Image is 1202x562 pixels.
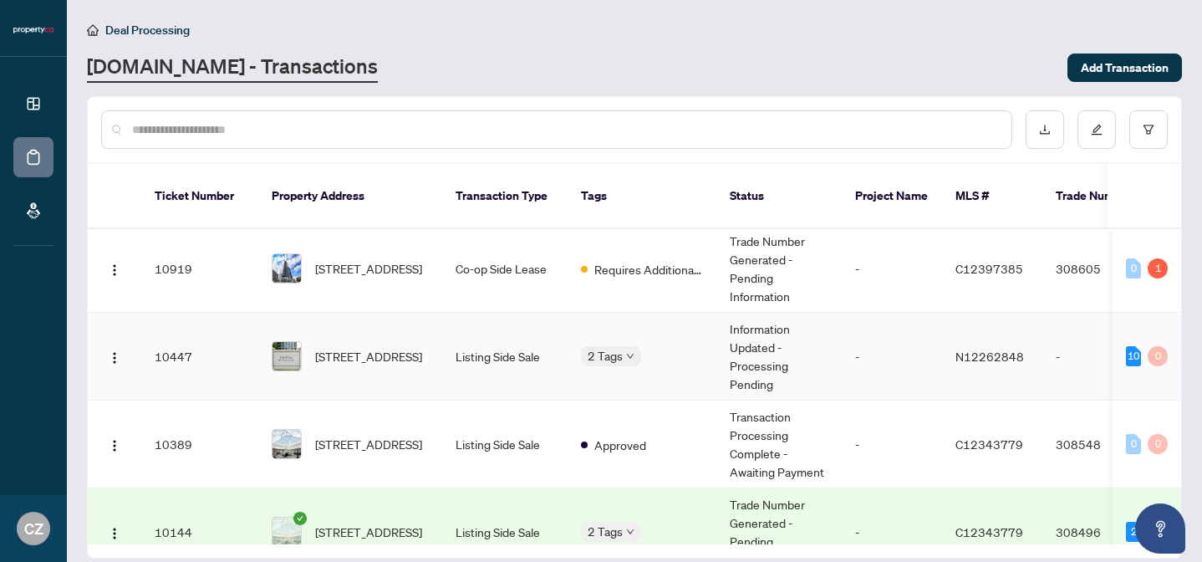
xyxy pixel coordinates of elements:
td: Information Updated - Processing Pending [716,313,842,401]
span: [STREET_ADDRESS] [315,259,422,278]
td: Listing Side Sale [442,401,568,488]
span: C12343779 [955,437,1023,452]
span: CZ [24,517,43,540]
th: MLS # [942,164,1042,229]
td: - [842,313,942,401]
td: 10919 [141,225,258,313]
td: Co-op Side Lease [442,225,568,313]
img: logo [13,25,53,35]
span: [STREET_ADDRESS] [315,523,422,541]
button: Open asap [1135,503,1185,554]
img: thumbnail-img [272,430,301,458]
span: [STREET_ADDRESS] [315,347,422,365]
span: down [626,528,634,536]
div: 0 [1126,258,1141,278]
span: home [87,24,99,36]
span: [STREET_ADDRESS] [315,435,422,453]
span: download [1039,124,1051,135]
td: Transaction Processing Complete - Awaiting Payment [716,401,842,488]
th: Ticket Number [141,164,258,229]
button: edit [1077,110,1116,149]
span: Add Transaction [1081,54,1169,81]
th: Trade Number [1042,164,1159,229]
div: 2 [1126,522,1141,542]
span: edit [1091,124,1103,135]
div: 0 [1148,346,1168,366]
th: Property Address [258,164,442,229]
img: thumbnail-img [272,254,301,283]
td: 308548 [1042,401,1159,488]
div: 1 [1148,258,1168,278]
div: 0 [1126,434,1141,454]
span: Approved [594,436,646,454]
th: Project Name [842,164,942,229]
span: N12262848 [955,349,1024,364]
span: check-circle [293,512,307,525]
button: filter [1129,110,1168,149]
span: filter [1143,124,1154,135]
span: 2 Tags [588,522,623,541]
td: 10389 [141,401,258,488]
a: [DOMAIN_NAME] - Transactions [87,53,378,83]
img: thumbnail-img [272,518,301,546]
td: - [1042,313,1159,401]
span: C12343779 [955,524,1023,539]
button: Logo [101,431,128,457]
span: Deal Processing [105,23,190,38]
img: thumbnail-img [272,342,301,370]
td: Listing Side Sale [442,313,568,401]
img: Logo [108,439,121,452]
button: Logo [101,519,128,545]
img: Logo [108,527,121,540]
img: Logo [108,351,121,365]
span: C12397385 [955,261,1023,276]
th: Tags [568,164,716,229]
td: - [842,225,942,313]
td: 308605 [1042,225,1159,313]
button: Logo [101,343,128,370]
img: Logo [108,263,121,277]
button: Logo [101,255,128,282]
th: Status [716,164,842,229]
th: Transaction Type [442,164,568,229]
span: Requires Additional Docs [594,260,703,278]
div: 0 [1148,434,1168,454]
td: Trade Number Generated - Pending Information [716,225,842,313]
span: down [626,352,634,360]
span: 2 Tags [588,346,623,365]
td: 10447 [141,313,258,401]
button: download [1026,110,1064,149]
div: 10 [1126,346,1141,366]
td: - [842,401,942,488]
button: Add Transaction [1067,54,1182,82]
